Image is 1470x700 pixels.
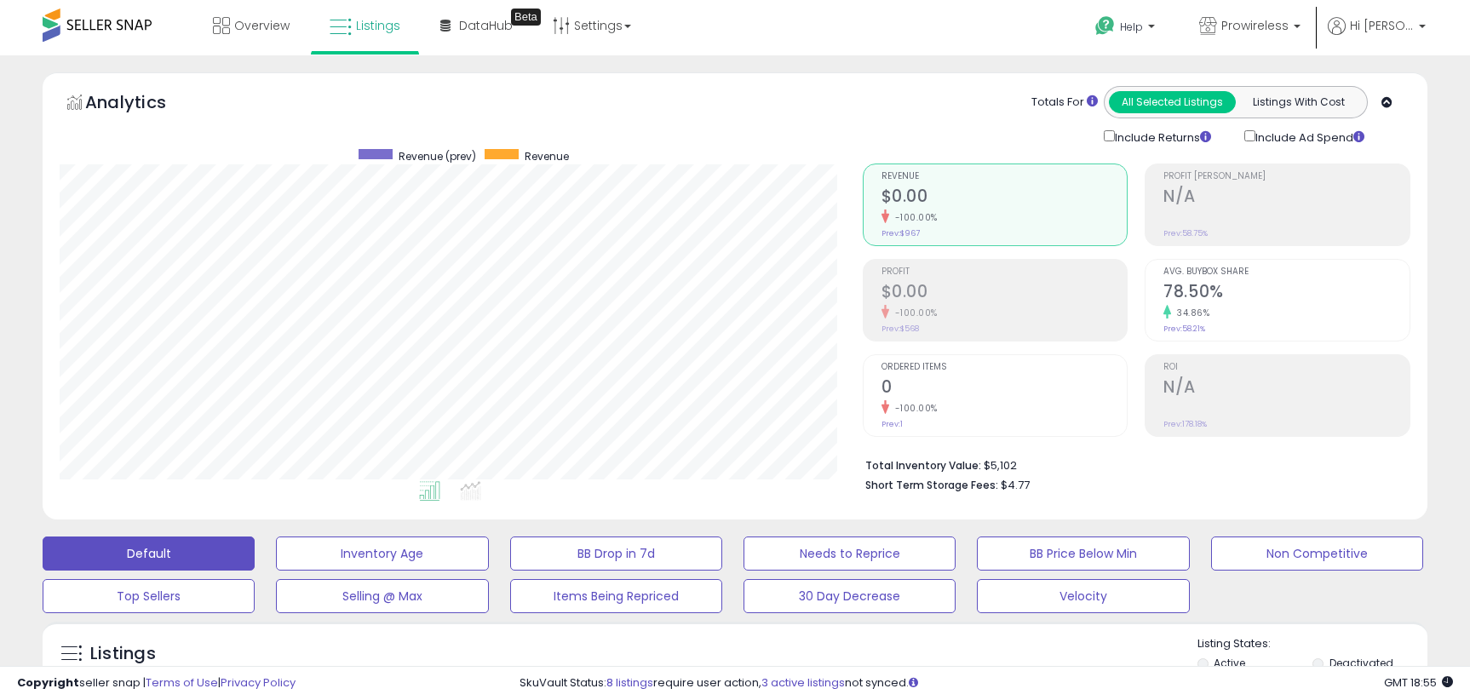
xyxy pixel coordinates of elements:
[1082,3,1172,55] a: Help
[356,17,400,34] span: Listings
[221,674,296,691] a: Privacy Policy
[881,172,1128,181] span: Revenue
[1163,282,1410,305] h2: 78.50%
[889,307,938,319] small: -100.00%
[520,675,1453,691] div: SkuVault Status: require user action, not synced.
[761,674,845,691] a: 3 active listings
[1328,17,1426,55] a: Hi [PERSON_NAME]
[1031,95,1098,111] div: Totals For
[43,536,255,571] button: Default
[1163,267,1410,277] span: Avg. Buybox Share
[459,17,513,34] span: DataHub
[1214,656,1245,670] label: Active
[881,267,1128,277] span: Profit
[1163,324,1205,334] small: Prev: 58.21%
[276,536,488,571] button: Inventory Age
[234,17,290,34] span: Overview
[1163,419,1207,429] small: Prev: 178.18%
[1109,91,1236,113] button: All Selected Listings
[1329,656,1393,670] label: Deactivated
[511,9,541,26] div: Tooltip anchor
[881,363,1128,372] span: Ordered Items
[17,674,79,691] strong: Copyright
[606,674,653,691] a: 8 listings
[1001,477,1030,493] span: $4.77
[889,402,938,415] small: -100.00%
[1171,307,1209,319] small: 34.86%
[1384,674,1453,691] span: 2025-08-12 18:55 GMT
[881,186,1128,209] h2: $0.00
[977,579,1189,613] button: Velocity
[889,211,938,224] small: -100.00%
[510,579,722,613] button: Items Being Repriced
[85,90,199,118] h5: Analytics
[744,536,956,571] button: Needs to Reprice
[1094,15,1116,37] i: Get Help
[1211,536,1423,571] button: Non Competitive
[1163,228,1208,238] small: Prev: 58.75%
[865,458,981,473] b: Total Inventory Value:
[43,579,255,613] button: Top Sellers
[276,579,488,613] button: Selling @ Max
[881,377,1128,400] h2: 0
[1163,186,1410,209] h2: N/A
[1350,17,1414,34] span: Hi [PERSON_NAME]
[1232,127,1392,146] div: Include Ad Spend
[977,536,1189,571] button: BB Price Below Min
[1163,377,1410,400] h2: N/A
[1197,636,1427,652] p: Listing States:
[1163,172,1410,181] span: Profit [PERSON_NAME]
[865,478,998,492] b: Short Term Storage Fees:
[90,642,156,666] h5: Listings
[399,149,476,164] span: Revenue (prev)
[1091,127,1232,146] div: Include Returns
[881,282,1128,305] h2: $0.00
[881,228,920,238] small: Prev: $967
[510,536,722,571] button: BB Drop in 7d
[17,675,296,691] div: seller snap | |
[1235,91,1362,113] button: Listings With Cost
[881,419,903,429] small: Prev: 1
[146,674,218,691] a: Terms of Use
[865,454,1398,474] li: $5,102
[525,149,569,164] span: Revenue
[1163,363,1410,372] span: ROI
[1120,20,1143,34] span: Help
[744,579,956,613] button: 30 Day Decrease
[1221,17,1289,34] span: Prowireless
[881,324,919,334] small: Prev: $568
